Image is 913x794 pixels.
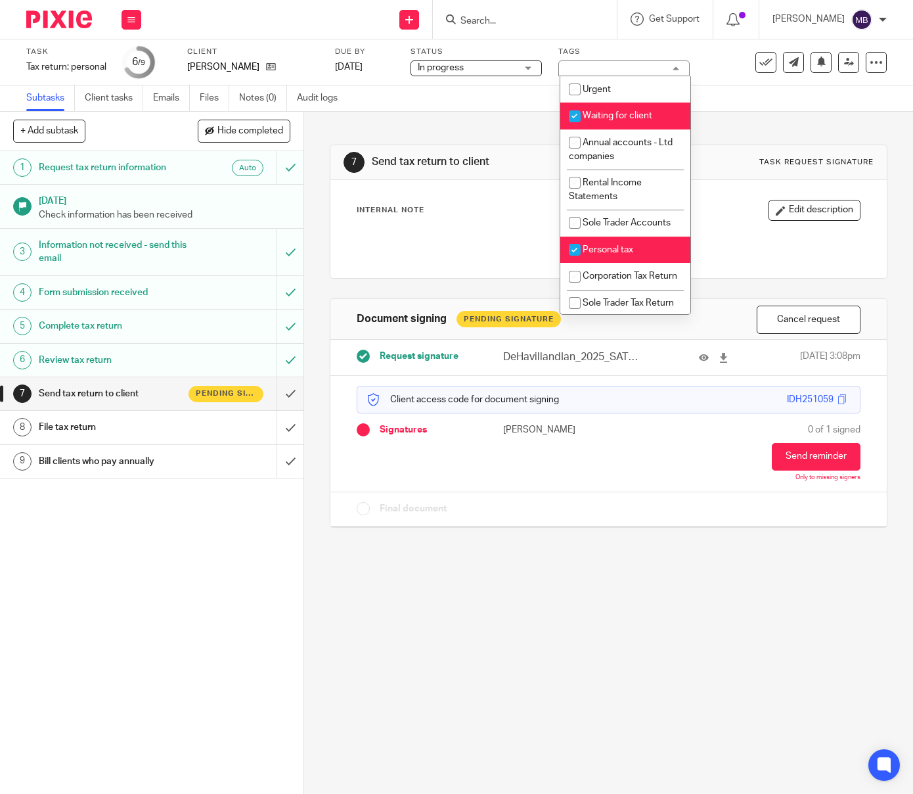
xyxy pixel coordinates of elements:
[39,208,291,222] p: Check information has been received
[583,218,671,227] span: Sole Trader Accounts
[13,418,32,436] div: 8
[13,317,32,335] div: 5
[26,60,106,74] div: Tax return: personal
[344,152,365,173] div: 7
[217,126,283,137] span: Hide completed
[569,138,673,161] span: Annual accounts - Ltd companies
[335,47,394,57] label: Due by
[153,85,190,111] a: Emails
[380,502,447,515] span: Final document
[418,63,464,72] span: In progress
[772,12,845,26] p: [PERSON_NAME]
[187,47,319,57] label: Client
[411,47,542,57] label: Status
[787,393,834,406] div: IDH251059
[757,306,860,334] button: Cancel request
[367,393,559,406] p: Client access code for document signing
[583,271,677,281] span: Corporation Tax Return
[456,311,561,327] div: Pending Signature
[13,158,32,177] div: 1
[39,283,189,302] h1: Form submission received
[85,85,143,111] a: Client tasks
[759,157,874,168] div: Task request signature
[13,243,32,261] div: 3
[357,205,424,216] p: Internal Note
[198,120,290,142] button: Hide completed
[26,85,75,111] a: Subtasks
[503,350,638,365] p: DeHavillandIan_2025_SATR.pdf
[39,452,189,471] h1: Bill clients who pay annually
[459,16,577,28] input: Search
[13,385,32,403] div: 7
[772,443,860,471] button: Send reminder
[39,350,189,370] h1: Review tax return
[39,384,189,404] h1: Send tax return to client
[26,47,106,57] label: Task
[380,350,458,363] span: Request signature
[503,423,609,436] p: [PERSON_NAME]
[335,62,363,72] span: [DATE]
[297,85,347,111] a: Audit logs
[583,85,611,94] span: Urgent
[380,423,427,436] span: Signatures
[13,283,32,302] div: 4
[851,9,872,30] img: svg%3E
[138,59,145,66] small: /9
[583,298,674,308] span: Sole Trader Tax Return
[357,312,447,326] h1: Document signing
[39,235,189,269] h1: Information not received - send this email
[808,423,860,436] span: 0 of 1 signed
[800,350,860,365] span: [DATE] 3:08pm
[372,155,637,169] h1: Send tax return to client
[132,55,145,70] div: 6
[649,14,700,24] span: Get Support
[13,351,32,369] div: 6
[200,85,229,111] a: Files
[239,85,287,111] a: Notes (0)
[13,452,32,471] div: 9
[569,178,642,201] span: Rental Income Statements
[558,47,690,57] label: Tags
[196,388,256,399] span: Pending signature
[768,200,860,221] button: Edit description
[232,160,263,176] div: Auto
[26,11,92,28] img: Pixie
[13,120,85,142] button: + Add subtask
[39,191,291,208] h1: [DATE]
[39,316,189,336] h1: Complete tax return
[39,158,189,177] h1: Request tax return information
[39,417,189,437] h1: File tax return
[187,60,259,74] p: [PERSON_NAME]
[583,245,633,254] span: Personal tax
[583,111,652,120] span: Waiting for client
[795,474,860,482] p: Only to missing signers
